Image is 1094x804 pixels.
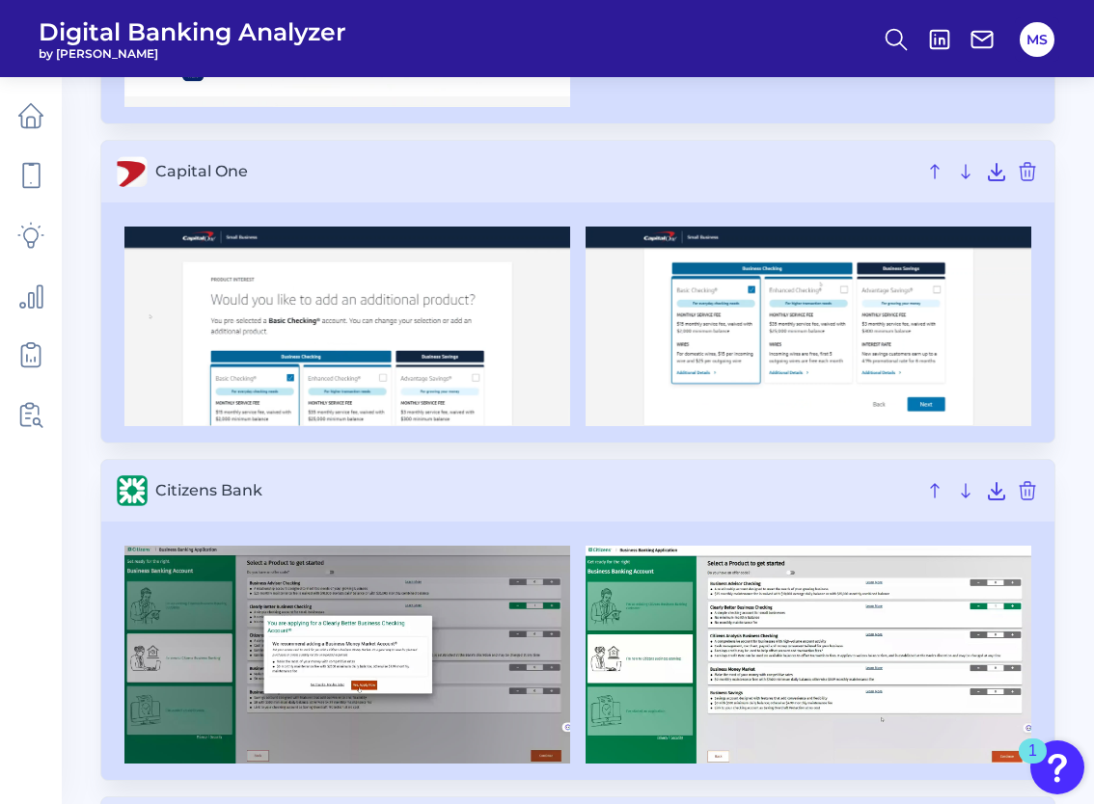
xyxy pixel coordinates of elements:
[1020,22,1054,57] button: MS
[586,546,1031,764] img: Citizens Bank
[1028,751,1037,776] div: 1
[39,17,346,46] span: Digital Banking Analyzer
[124,227,570,426] img: Capital One
[155,481,916,499] span: Citizens Bank
[586,227,1031,426] img: Capital One
[39,46,346,61] span: by [PERSON_NAME]
[155,162,916,180] span: Capital One
[124,546,570,764] img: Citizens Bank
[1030,740,1084,794] button: Open Resource Center, 1 new notification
